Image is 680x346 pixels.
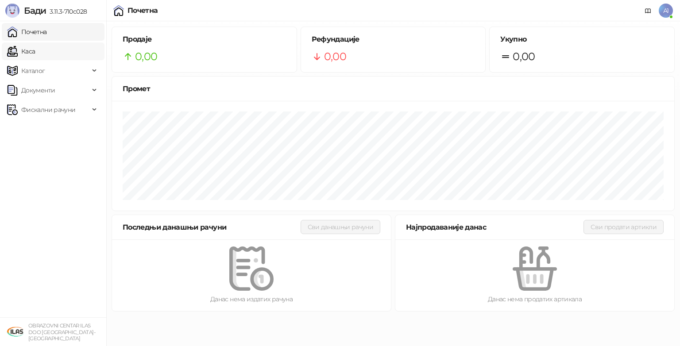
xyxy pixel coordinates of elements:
div: Последњи данашњи рачуни [123,222,301,233]
span: Фискални рачуни [21,101,75,119]
span: Документи [21,81,55,99]
div: Почетна [127,7,158,14]
span: 0,00 [324,48,346,65]
a: Почетна [7,23,47,41]
div: Промет [123,83,664,94]
div: Данас нема продатих артикала [410,294,660,304]
a: Документација [641,4,655,18]
div: Најпродаваније данас [406,222,583,233]
small: OBRAZOVNI CENTAR ILAS DOO [GEOGRAPHIC_DATA]-[GEOGRAPHIC_DATA] [28,323,95,342]
h5: Продаје [123,34,286,45]
button: Сви продати артикли [583,220,664,234]
img: Logo [5,4,19,18]
span: 3.11.3-710c028 [46,8,87,15]
h5: Укупно [500,34,664,45]
img: 64x64-companyLogo-1958f681-0ec9-4dbb-9d2d-258a7ffd2274.gif [7,323,25,341]
span: 0,00 [513,48,535,65]
span: А1 [659,4,673,18]
div: Данас нема издатих рачуна [126,294,377,304]
a: Каса [7,42,35,60]
span: 0,00 [135,48,157,65]
span: Каталог [21,62,45,80]
h5: Рефундације [312,34,475,45]
button: Сви данашњи рачуни [301,220,380,234]
span: Бади [24,5,46,16]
